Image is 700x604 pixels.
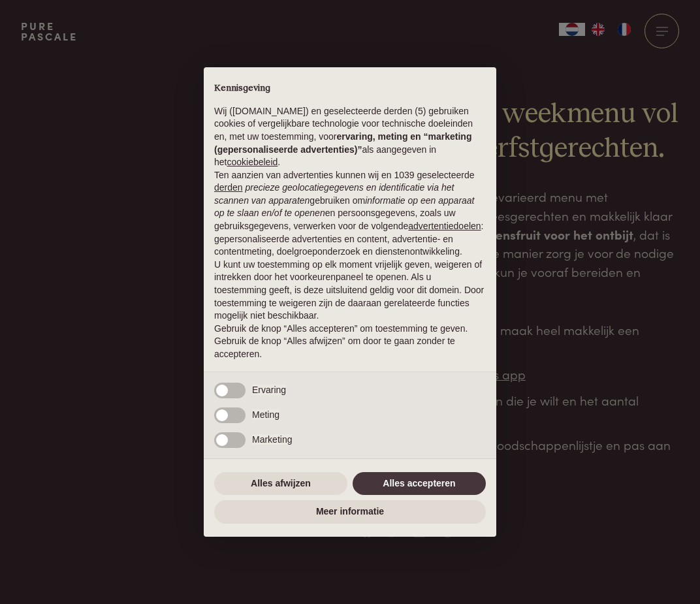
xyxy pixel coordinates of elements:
[252,434,292,445] span: Marketing
[252,385,286,395] span: Ervaring
[214,323,486,361] p: Gebruik de knop “Alles accepteren” om toestemming te geven. Gebruik de knop “Alles afwijzen” om d...
[353,472,486,496] button: Alles accepteren
[214,131,471,155] strong: ervaring, meting en “marketing (gepersonaliseerde advertenties)”
[214,259,486,323] p: U kunt uw toestemming op elk moment vrijelijk geven, weigeren of intrekken door het voorkeurenpan...
[227,157,278,167] a: cookiebeleid
[214,500,486,524] button: Meer informatie
[214,182,243,195] button: derden
[408,220,481,233] button: advertentiedoelen
[214,472,347,496] button: Alles afwijzen
[252,409,279,420] span: Meting
[214,83,486,95] h2: Kennisgeving
[214,195,475,219] em: informatie op een apparaat op te slaan en/of te openen
[214,169,486,259] p: Ten aanzien van advertenties kunnen wij en 1039 geselecteerde gebruiken om en persoonsgegevens, z...
[214,105,486,169] p: Wij ([DOMAIN_NAME]) en geselecteerde derden (5) gebruiken cookies of vergelijkbare technologie vo...
[214,182,454,206] em: precieze geolocatiegegevens en identificatie via het scannen van apparaten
